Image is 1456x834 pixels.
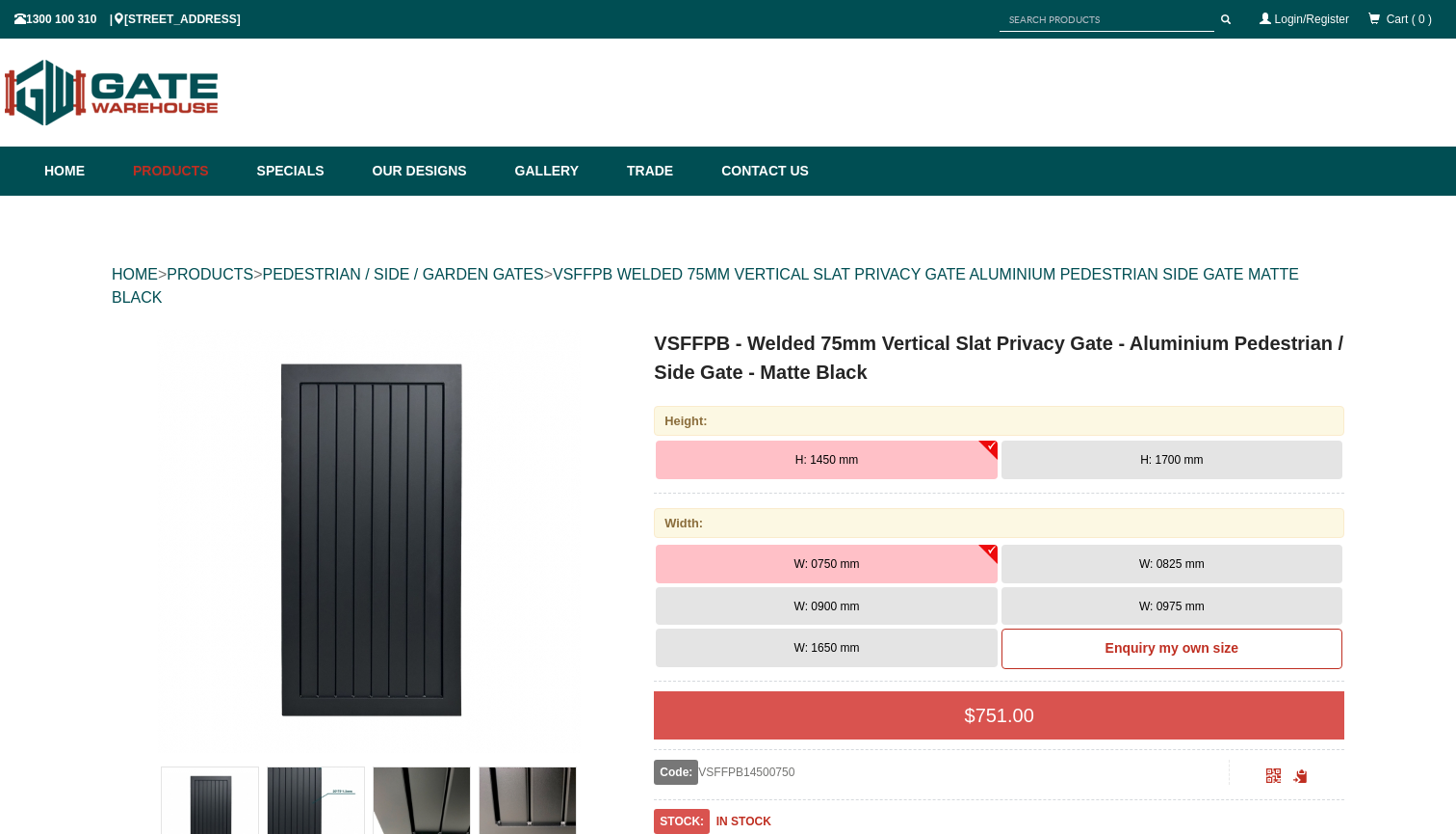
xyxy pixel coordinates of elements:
span: H: 1700 mm [1140,453,1203,467]
button: W: 0750 mm [656,545,997,583]
span: 751.00 [975,705,1034,726]
a: Login/Register [1275,13,1349,26]
a: Enquiry my own size [1001,629,1342,669]
button: W: 0825 mm [1001,545,1342,583]
div: Height: [654,406,1344,436]
button: H: 1450 mm [656,441,997,479]
a: Trade [617,147,712,196]
span: W: 0750 mm [794,557,860,571]
h1: VSFFPB - Welded 75mm Vertical Slat Privacy Gate - Aluminium Pedestrian / Side Gate - Matte Black [654,329,1344,387]
a: Our Designs [363,147,506,196]
span: 1300 100 310 | [STREET_ADDRESS] [14,13,241,26]
button: W: 1650 mm [656,629,997,667]
a: VSFFPB - Welded 75mm Vertical Slat Privacy Gate - Aluminium Pedestrian / Side Gate - Matte Black ... [114,329,623,753]
span: Code: [654,760,698,785]
a: Contact Us [712,147,809,196]
b: Enquiry my own size [1105,640,1238,656]
input: SEARCH PRODUCTS [1000,8,1214,32]
a: PRODUCTS [167,266,253,282]
div: > > > [112,244,1344,329]
b: IN STOCK [716,815,771,828]
span: STOCK: [654,809,710,834]
span: Click to copy the URL [1293,769,1308,784]
span: W: 0900 mm [794,600,860,613]
a: Home [44,147,123,196]
span: W: 1650 mm [794,641,860,655]
a: Gallery [506,147,617,196]
img: VSFFPB - Welded 75mm Vertical Slat Privacy Gate - Aluminium Pedestrian / Side Gate - Matte Black ... [157,329,581,753]
button: W: 0975 mm [1001,587,1342,626]
span: Cart ( 0 ) [1387,13,1432,26]
a: HOME [112,266,158,282]
a: Products [123,147,247,196]
span: W: 0825 mm [1139,557,1205,571]
a: PEDESTRIAN / SIDE / GARDEN GATES [262,266,543,282]
a: VSFFPB WELDED 75MM VERTICAL SLAT PRIVACY GATE ALUMINIUM PEDESTRIAN SIDE GATE MATTE BLACK [112,266,1299,306]
button: H: 1700 mm [1001,441,1342,479]
div: Width: [654,508,1344,538]
span: H: 1450 mm [795,453,858,467]
button: W: 0900 mm [656,587,997,626]
div: $ [654,691,1344,740]
div: VSFFPB14500750 [654,760,1229,785]
a: Click to enlarge and scan to share. [1266,771,1281,785]
a: Specials [247,147,363,196]
span: W: 0975 mm [1139,600,1205,613]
